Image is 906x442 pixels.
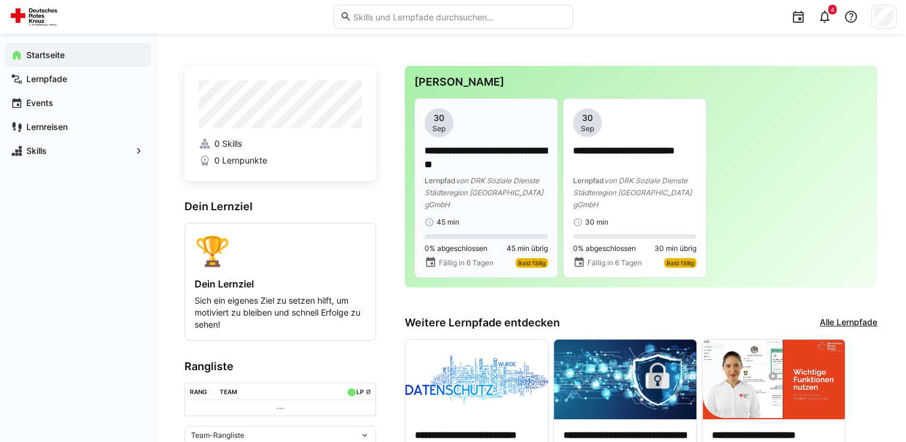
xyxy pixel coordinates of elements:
span: Team-Rangliste [191,431,244,440]
span: Fällig in 6 Tagen [439,258,493,268]
h3: Rangliste [184,360,376,373]
img: image [702,340,845,420]
div: LP [356,388,363,395]
span: 0 Lernpunkte [214,155,267,166]
div: Rang [190,388,207,395]
img: image [554,340,696,420]
h3: Weitere Lernpfade entdecken [405,316,560,329]
span: 30 [434,112,444,124]
a: 0 Skills [199,138,362,150]
span: Sep [581,124,594,134]
a: ø [365,386,371,396]
div: Team [220,388,237,395]
span: Lernpfad [573,176,604,185]
span: 45 min [437,217,459,227]
span: Sep [432,124,446,134]
span: von DRK Soziale Dienste Städteregion [GEOGRAPHIC_DATA] gGmbH [425,176,543,209]
h3: [PERSON_NAME] [414,75,868,89]
span: Bald fällig [666,259,694,267]
h3: Dein Lernziel [184,200,376,213]
span: Lernpfad [425,176,456,185]
span: Bald fällig [518,259,546,267]
span: 30 [582,112,593,124]
span: Fällig in 6 Tagen [587,258,642,268]
a: Alle Lernpfade [820,316,877,329]
span: 0 Skills [214,138,242,150]
span: 30 min übrig [654,244,696,253]
span: 0% abgeschlossen [425,244,487,253]
h4: Dein Lernziel [195,278,366,290]
span: 4 [831,6,834,13]
span: 0% abgeschlossen [573,244,636,253]
span: 30 min [585,217,608,227]
p: Sich ein eigenes Ziel zu setzen hilft, um motiviert zu bleiben und schnell Erfolge zu sehen! [195,295,366,331]
span: von DRK Soziale Dienste Städteregion [GEOGRAPHIC_DATA] gGmbH [573,176,692,209]
input: Skills und Lernpfade durchsuchen… [352,11,566,22]
span: 45 min übrig [507,244,548,253]
div: 🏆 [195,233,366,268]
img: image [405,340,548,420]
